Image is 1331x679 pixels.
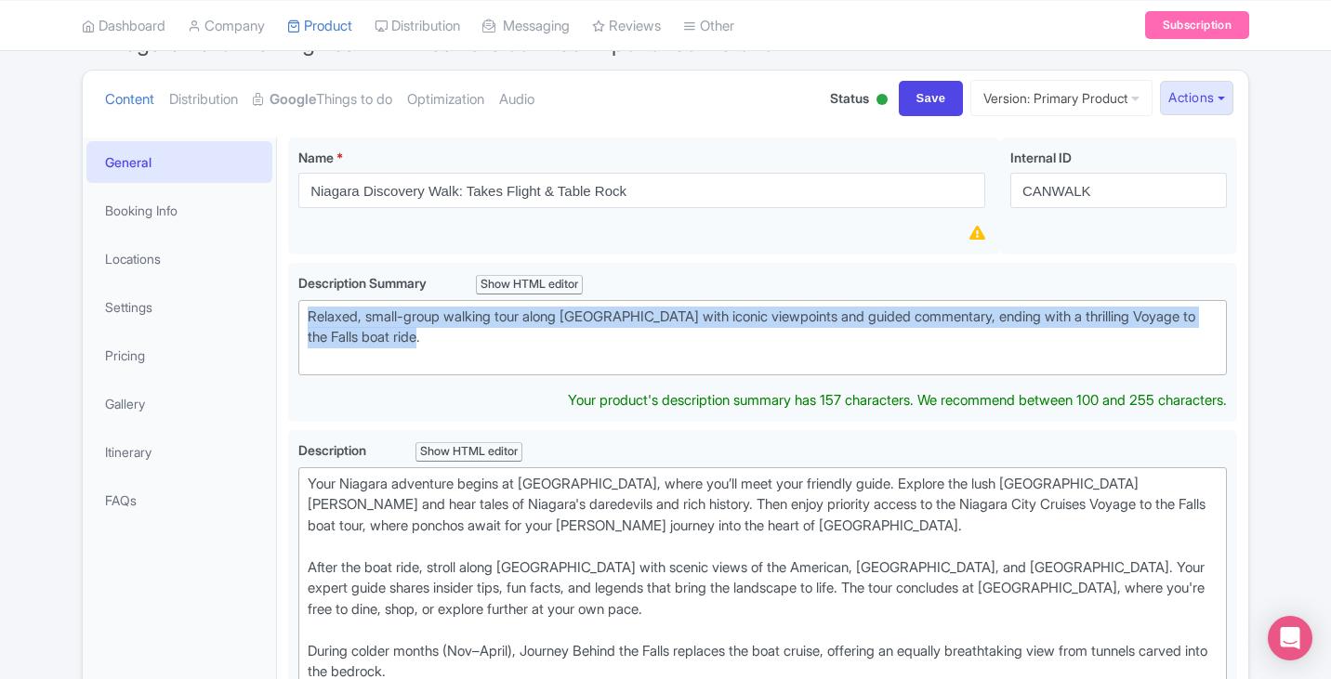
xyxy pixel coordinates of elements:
span: Description [298,442,369,458]
a: Subscription [1145,11,1249,39]
a: Distribution [169,71,238,129]
div: Show HTML editor [476,275,583,294]
div: Your product's description summary has 157 characters. We recommend between 100 and 255 characters. [568,390,1227,411]
a: Optimization [407,71,484,129]
a: GoogleThings to do [253,71,392,129]
span: Niagara Falls Walking Tour with Boat Cruise -Eco Experience - Clone [104,30,774,57]
input: Save [899,81,964,116]
a: Version: Primary Product [970,80,1153,116]
a: General [86,141,272,183]
button: Actions [1160,81,1233,115]
a: Pricing [86,334,272,376]
span: Internal ID [1010,150,1072,165]
span: Name [298,150,334,165]
div: Active [873,86,891,115]
strong: Google [270,89,316,111]
span: Description Summary [298,275,429,291]
div: Open Intercom Messenger [1268,616,1312,660]
a: Locations [86,238,272,280]
a: Settings [86,286,272,328]
a: Audio [499,71,534,129]
a: FAQs [86,479,272,521]
a: Content [105,71,154,129]
div: Show HTML editor [415,442,522,462]
a: Gallery [86,383,272,424]
a: Booking Info [86,189,272,231]
a: Itinerary [86,431,272,473]
div: Relaxed, small-group walking tour along [GEOGRAPHIC_DATA] with iconic viewpoints and guided comme... [308,307,1218,370]
span: Status [830,88,869,108]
